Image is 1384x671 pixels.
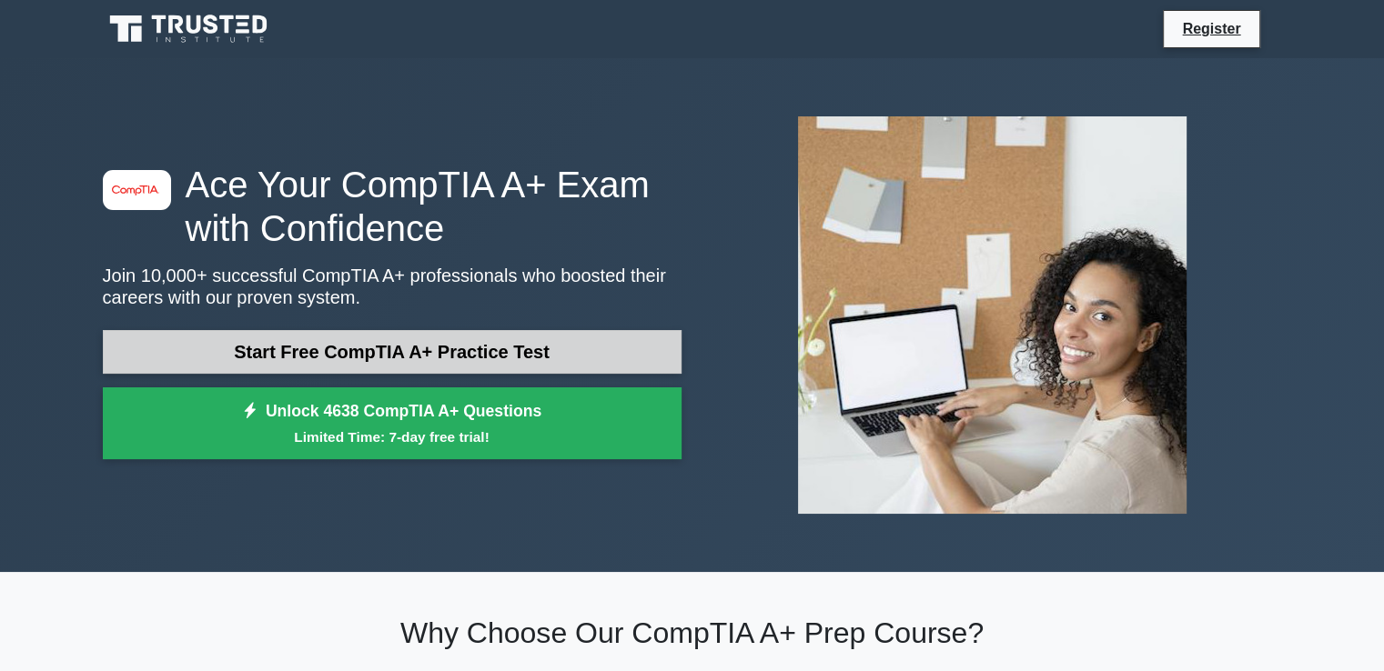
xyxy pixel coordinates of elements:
p: Join 10,000+ successful CompTIA A+ professionals who boosted their careers with our proven system. [103,265,682,308]
h2: Why Choose Our CompTIA A+ Prep Course? [103,616,1282,650]
a: Unlock 4638 CompTIA A+ QuestionsLimited Time: 7-day free trial! [103,387,682,460]
a: Register [1171,17,1251,40]
small: Limited Time: 7-day free trial! [126,426,659,447]
a: Start Free CompTIA A+ Practice Test [103,330,682,374]
h1: Ace Your CompTIA A+ Exam with Confidence [103,163,682,250]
